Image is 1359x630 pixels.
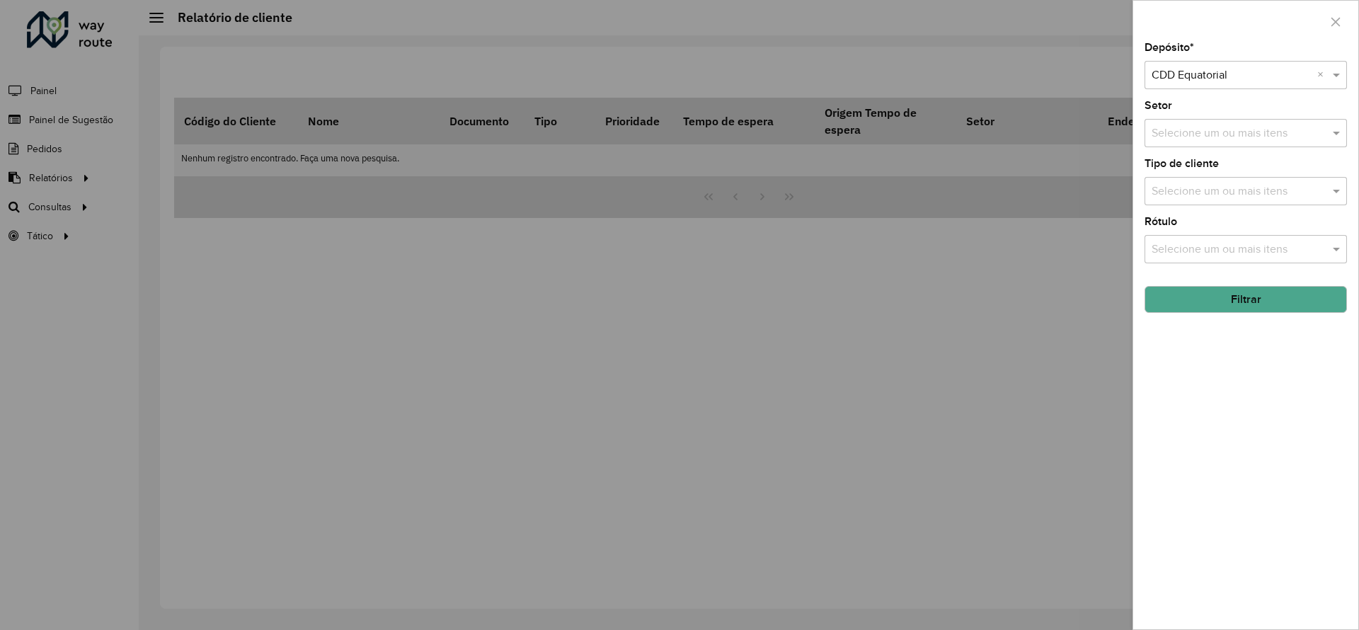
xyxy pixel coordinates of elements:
label: Setor [1145,97,1172,114]
label: Tipo de cliente [1145,155,1219,172]
button: Filtrar [1145,286,1347,313]
label: Rótulo [1145,213,1177,230]
label: Depósito [1145,39,1194,56]
span: Clear all [1317,67,1329,84]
